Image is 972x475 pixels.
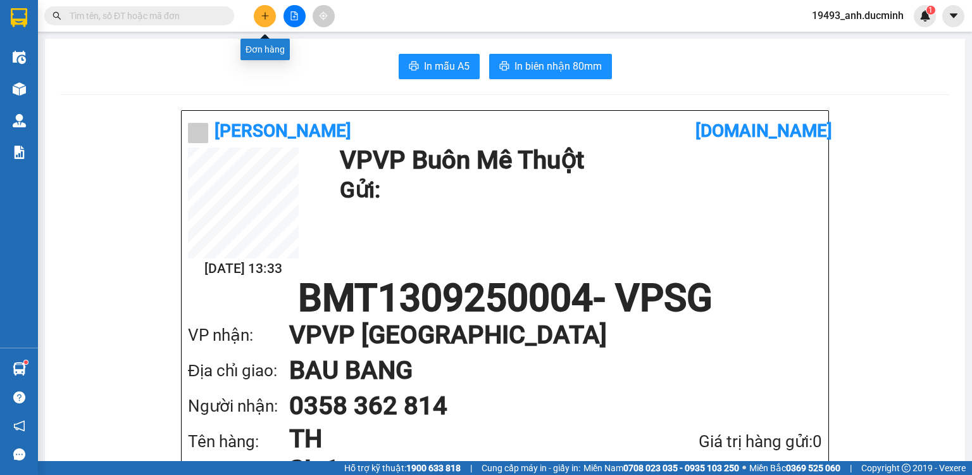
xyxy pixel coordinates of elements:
span: search [53,11,61,20]
span: message [13,448,25,460]
img: logo-vxr [11,8,27,27]
h1: VP VP Buôn Mê Thuột [340,148,816,173]
button: file-add [283,5,306,27]
div: Người nhận: [188,393,289,419]
h1: Gửi: [340,173,816,208]
span: Miền Nam [583,461,739,475]
input: Tìm tên, số ĐT hoặc mã đơn [70,9,219,23]
span: copyright [902,464,911,472]
li: VP VP Buôn Mê Thuột [6,54,87,82]
button: aim [313,5,335,27]
strong: 0369 525 060 [786,463,840,473]
span: plus [261,11,270,20]
span: printer [409,61,419,73]
button: plus [254,5,276,27]
span: 1 [928,6,933,15]
li: VP VP [GEOGRAPHIC_DATA] [87,54,168,96]
span: | [850,461,852,475]
span: file-add [290,11,299,20]
span: printer [499,61,509,73]
span: Cung cấp máy in - giấy in: [482,461,580,475]
strong: 0708 023 035 - 0935 103 250 [623,463,739,473]
div: Giá trị hàng gửi: 0 [632,429,822,455]
span: In mẫu A5 [424,58,470,74]
img: warehouse-icon [13,51,26,64]
div: VP nhận: [188,322,289,348]
h1: TH [289,424,632,454]
span: 19493_anh.ducminh [802,8,914,23]
img: warehouse-icon [13,82,26,96]
b: [DOMAIN_NAME] [695,120,832,141]
li: [PERSON_NAME] [6,6,184,30]
h1: BMT1309250004 - VPSG [188,279,822,317]
span: notification [13,420,25,432]
img: warehouse-icon [13,362,26,376]
img: icon-new-feature [919,10,931,22]
sup: 1 [24,360,28,364]
span: Hỗ trợ kỹ thuật: [344,461,461,475]
button: printerIn mẫu A5 [399,54,480,79]
div: Tên hàng: [188,429,289,455]
span: caret-down [948,10,959,22]
span: ⚪️ [742,465,746,471]
span: In biên nhận 80mm [514,58,602,74]
span: question-circle [13,391,25,403]
span: environment [6,84,15,93]
sup: 1 [926,6,935,15]
button: printerIn biên nhận 80mm [489,54,612,79]
h1: BAU BANG [289,353,797,388]
h1: VP VP [GEOGRAPHIC_DATA] [289,317,797,353]
b: [PERSON_NAME] [215,120,351,141]
h1: 0358 362 814 [289,388,797,424]
span: Miền Bắc [749,461,840,475]
h2: [DATE] 13:33 [188,258,299,279]
div: Địa chỉ giao: [188,358,289,384]
strong: 1900 633 818 [406,463,461,473]
img: warehouse-icon [13,114,26,127]
span: aim [319,11,328,20]
button: caret-down [942,5,964,27]
img: solution-icon [13,146,26,159]
span: | [470,461,472,475]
